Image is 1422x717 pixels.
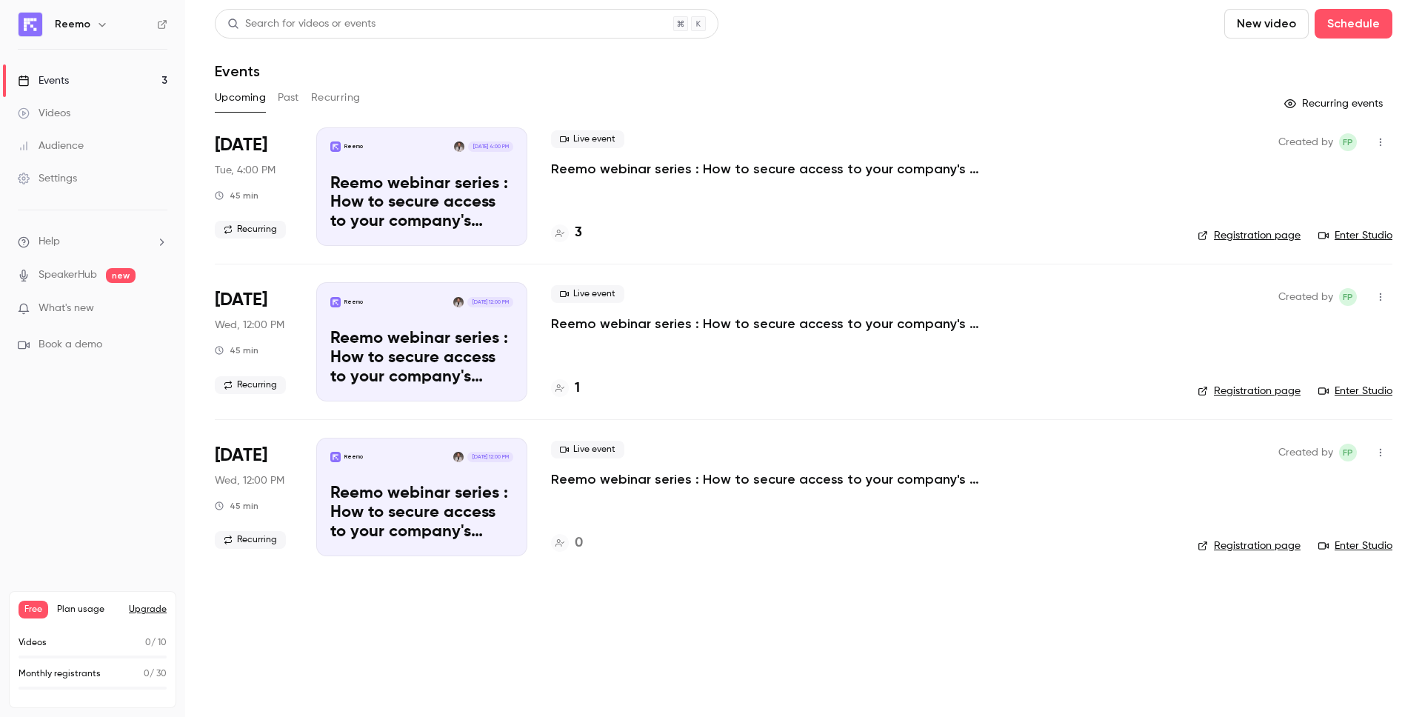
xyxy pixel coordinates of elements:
a: Enter Studio [1318,538,1392,553]
div: Search for videos or events [227,16,375,32]
span: Live event [551,441,624,458]
a: SpeakerHub [39,267,97,283]
a: Enter Studio [1318,228,1392,243]
a: Reemo webinar series : How to secure access to your company's resources? [551,315,995,333]
button: Past [278,86,299,110]
p: Reemo [344,299,363,306]
p: Reemo webinar series : How to secure access to your company's resources? [330,175,513,232]
span: Recurring [215,376,286,394]
a: Reemo webinar series : How to secure access to your company's resources?ReemoAlexandre Henneuse[D... [316,127,527,246]
a: Enter Studio [1318,384,1392,398]
img: Reemo webinar series : How to secure access to your company's resources? [330,452,341,462]
span: Florent Paret [1339,288,1357,306]
p: Reemo webinar series : How to secure access to your company's resources? [330,330,513,387]
span: Created by [1278,133,1333,151]
img: Alexandre Henneuse [454,141,464,152]
p: Reemo webinar series : How to secure access to your company's resources? [330,484,513,541]
button: Upgrade [129,604,167,616]
div: 45 min [215,500,258,512]
img: Reemo webinar series : How to secure access to your company's resources? [330,297,341,307]
button: Recurring [311,86,361,110]
div: Audience [18,139,84,153]
h4: 3 [575,223,582,243]
iframe: Noticeable Trigger [150,302,167,316]
span: Created by [1278,444,1333,461]
img: Alexandre Henneuse [453,452,464,462]
span: Tue, 4:00 PM [215,163,276,178]
span: What's new [39,301,94,316]
p: Reemo [344,143,363,150]
span: Florent Paret [1339,133,1357,151]
span: Wed, 12:00 PM [215,473,284,488]
p: / 10 [145,636,167,650]
span: 0 [145,638,151,647]
a: Reemo webinar series : How to secure access to your company's resources?ReemoAlexandre Henneuse[D... [316,438,527,556]
button: Schedule [1315,9,1392,39]
span: Help [39,234,60,250]
div: Events [18,73,69,88]
a: Reemo webinar series : How to secure access to your company's resources? [551,160,995,178]
span: Book a demo [39,337,102,353]
a: Registration page [1198,384,1301,398]
p: / 30 [144,667,167,681]
span: Live event [551,285,624,303]
a: Registration page [1198,228,1301,243]
h4: 1 [575,378,580,398]
a: 1 [551,378,580,398]
h4: 0 [575,533,583,553]
span: [DATE] 4:00 PM [468,141,513,152]
p: Reemo [344,453,363,461]
a: Reemo webinar series : How to secure access to your company's resources?ReemoAlexandre Henneuse[D... [316,282,527,401]
div: 45 min [215,190,258,201]
div: Oct 7 Tue, 4:00 PM (Europe/Paris) [215,127,293,246]
a: 0 [551,533,583,553]
span: [DATE] 12:00 PM [467,297,513,307]
h1: Events [215,62,260,80]
img: Reemo [19,13,42,36]
p: Monthly registrants [19,667,101,681]
img: Reemo webinar series : How to secure access to your company's resources? [330,141,341,152]
div: 45 min [215,344,258,356]
span: 0 [144,670,150,678]
div: Nov 5 Wed, 12:00 PM (Europe/Paris) [215,282,293,401]
span: FP [1343,133,1353,151]
div: Settings [18,171,77,186]
span: Free [19,601,48,618]
a: 3 [551,223,582,243]
span: Recurring [215,221,286,239]
img: Alexandre Henneuse [453,297,464,307]
a: Registration page [1198,538,1301,553]
div: Dec 3 Wed, 12:00 PM (Europe/Paris) [215,438,293,556]
div: Videos [18,106,70,121]
li: help-dropdown-opener [18,234,167,250]
span: [DATE] [215,444,267,467]
span: Recurring [215,531,286,549]
span: [DATE] 12:00 PM [467,452,513,462]
span: FP [1343,288,1353,306]
button: New video [1224,9,1309,39]
span: Wed, 12:00 PM [215,318,284,333]
span: FP [1343,444,1353,461]
span: Plan usage [57,604,120,616]
h6: Reemo [55,17,90,32]
span: [DATE] [215,288,267,312]
span: [DATE] [215,133,267,157]
span: Florent Paret [1339,444,1357,461]
button: Recurring events [1278,92,1392,116]
p: Videos [19,636,47,650]
button: Upcoming [215,86,266,110]
span: Live event [551,130,624,148]
span: new [106,268,136,283]
a: Reemo webinar series : How to secure access to your company's resources? [551,470,995,488]
span: Created by [1278,288,1333,306]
